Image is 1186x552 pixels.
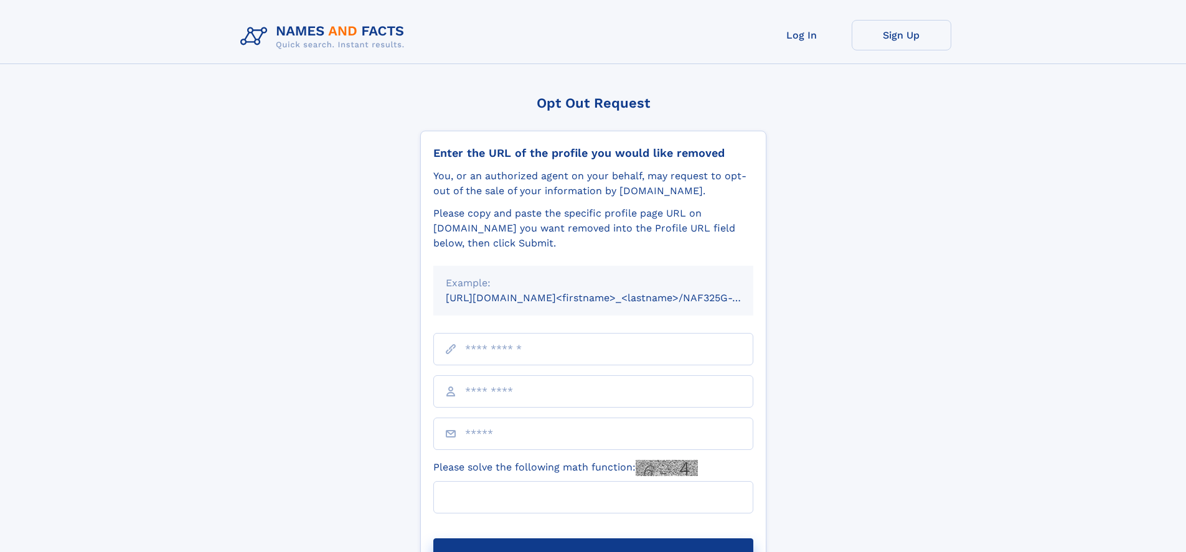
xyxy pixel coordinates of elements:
[433,460,698,476] label: Please solve the following math function:
[433,206,753,251] div: Please copy and paste the specific profile page URL on [DOMAIN_NAME] you want removed into the Pr...
[852,20,951,50] a: Sign Up
[235,20,415,54] img: Logo Names and Facts
[752,20,852,50] a: Log In
[433,146,753,160] div: Enter the URL of the profile you would like removed
[420,95,766,111] div: Opt Out Request
[433,169,753,199] div: You, or an authorized agent on your behalf, may request to opt-out of the sale of your informatio...
[446,292,777,304] small: [URL][DOMAIN_NAME]<firstname>_<lastname>/NAF325G-xxxxxxxx
[446,276,741,291] div: Example:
